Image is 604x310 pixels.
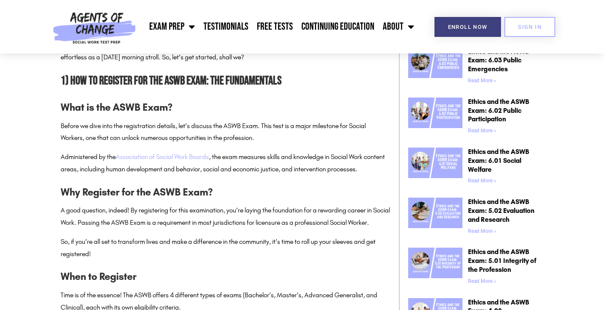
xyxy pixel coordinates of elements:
[145,16,199,37] a: Exam Prep
[468,98,529,123] a: Ethics and the ASWB Exam: 6.02 Public Participation
[61,268,390,285] h3: When to Register
[199,16,253,37] a: Testimonials
[61,236,390,260] p: So, if you’re all set to transform lives and make a difference in the community, it’s time to rol...
[468,128,496,134] a: Read more about Ethics and the ASWB Exam: 6.02 Public Participation
[408,248,462,278] img: Ethics and the ASWB Exam 5.01 Integrity of the Profession
[297,16,379,37] a: Continuing Education
[408,148,462,178] img: Ethics and the ASWB Exam 6.01 Social Welfare
[504,17,555,37] a: SIGN IN
[408,47,462,78] img: Ethics and the ASWB Exam 6.03 Public Emergencies
[468,47,529,73] a: Ethics and the ASWB Exam: 6.03 Public Emergencies
[253,16,297,37] a: Free Tests
[408,98,462,137] a: Ethics and the ASWB Exam 6.02 Public Participation
[408,198,462,228] img: Ethics and the ASWB Exam 5.02 Evaluation and Research
[468,148,529,173] a: Ethics and the ASWB Exam: 6.01 Social Welfare
[468,78,496,84] a: Read more about Ethics and the ASWB Exam: 6.03 Public Emergencies
[408,148,462,187] a: Ethics and the ASWB Exam 6.01 Social Welfare
[61,99,390,115] h3: What is the ASWB Exam?
[61,151,390,176] p: Administered by the , the exam measures skills and knowledge in Social Work content areas, includ...
[468,278,496,284] a: Read more about Ethics and the ASWB Exam: 5.01 Integrity of the Profession
[61,204,390,229] p: A good question, indeed! By registering for this examination, you’re laying the foundation for a ...
[468,198,534,223] a: Ethics and the ASWB Exam: 5.02 Evaluation and Research
[140,16,418,37] nav: Menu
[468,228,496,234] a: Read more about Ethics and the ASWB Exam: 5.02 Evaluation and Research
[408,198,462,237] a: Ethics and the ASWB Exam 5.02 Evaluation and Research
[379,16,418,37] a: About
[61,120,390,145] p: Before we dive into the registration details, let’s discuss the ASWB Exam. This test is a major m...
[408,248,462,287] a: Ethics and the ASWB Exam 5.01 Integrity of the Profession
[518,24,542,30] span: SIGN IN
[61,184,390,200] h3: Why Register for the ASWB Exam?
[116,153,209,161] a: Association of Social Work Boards
[468,248,536,274] a: Ethics and the ASWB Exam: 5.01 Integrity of the Profession
[434,17,501,37] a: Enroll Now
[61,72,390,91] h2: 1) How to Register for the ASWB Exam: The Fundamentals
[468,178,496,184] a: Read more about Ethics and the ASWB Exam: 6.01 Social Welfare
[408,47,462,87] a: Ethics and the ASWB Exam 6.03 Public Emergencies
[408,98,462,128] img: Ethics and the ASWB Exam 6.02 Public Participation
[448,24,487,30] span: Enroll Now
